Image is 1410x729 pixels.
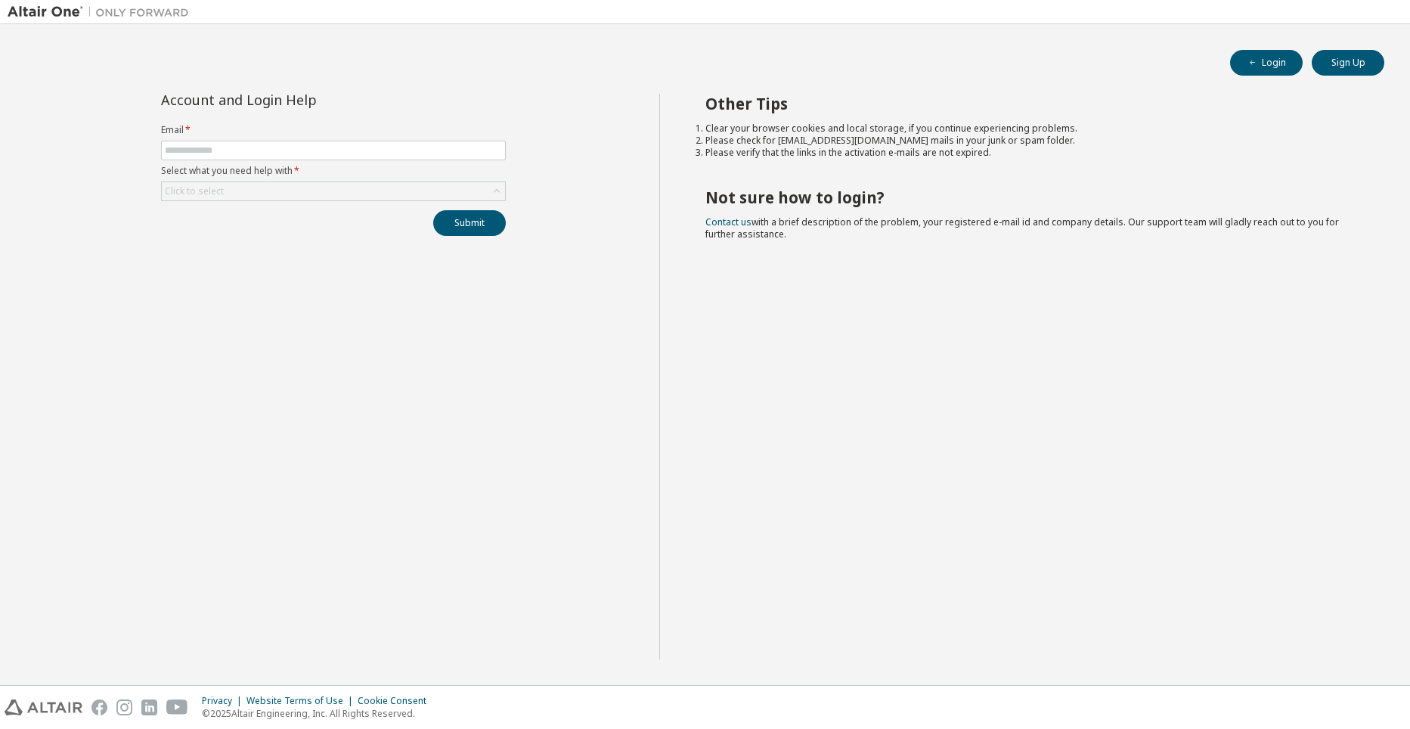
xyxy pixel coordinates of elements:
div: Account and Login Help [161,94,437,106]
li: Clear your browser cookies and local storage, if you continue experiencing problems. [705,123,1357,135]
div: Click to select [165,185,224,197]
div: Cookie Consent [358,695,435,707]
span: with a brief description of the problem, your registered e-mail id and company details. Our suppo... [705,216,1339,240]
a: Contact us [705,216,751,228]
label: Email [161,124,506,136]
img: Altair One [8,5,197,20]
li: Please verify that the links in the activation e-mails are not expired. [705,147,1357,159]
img: instagram.svg [116,700,132,715]
img: altair_logo.svg [5,700,82,715]
img: linkedin.svg [141,700,157,715]
p: © 2025 Altair Engineering, Inc. All Rights Reserved. [202,707,435,720]
h2: Other Tips [705,94,1357,113]
label: Select what you need help with [161,165,506,177]
h2: Not sure how to login? [705,188,1357,207]
button: Sign Up [1312,50,1384,76]
button: Submit [433,210,506,236]
img: youtube.svg [166,700,188,715]
button: Login [1230,50,1303,76]
div: Website Terms of Use [246,695,358,707]
img: facebook.svg [91,700,107,715]
div: Click to select [162,182,505,200]
div: Privacy [202,695,246,707]
li: Please check for [EMAIL_ADDRESS][DOMAIN_NAME] mails in your junk or spam folder. [705,135,1357,147]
